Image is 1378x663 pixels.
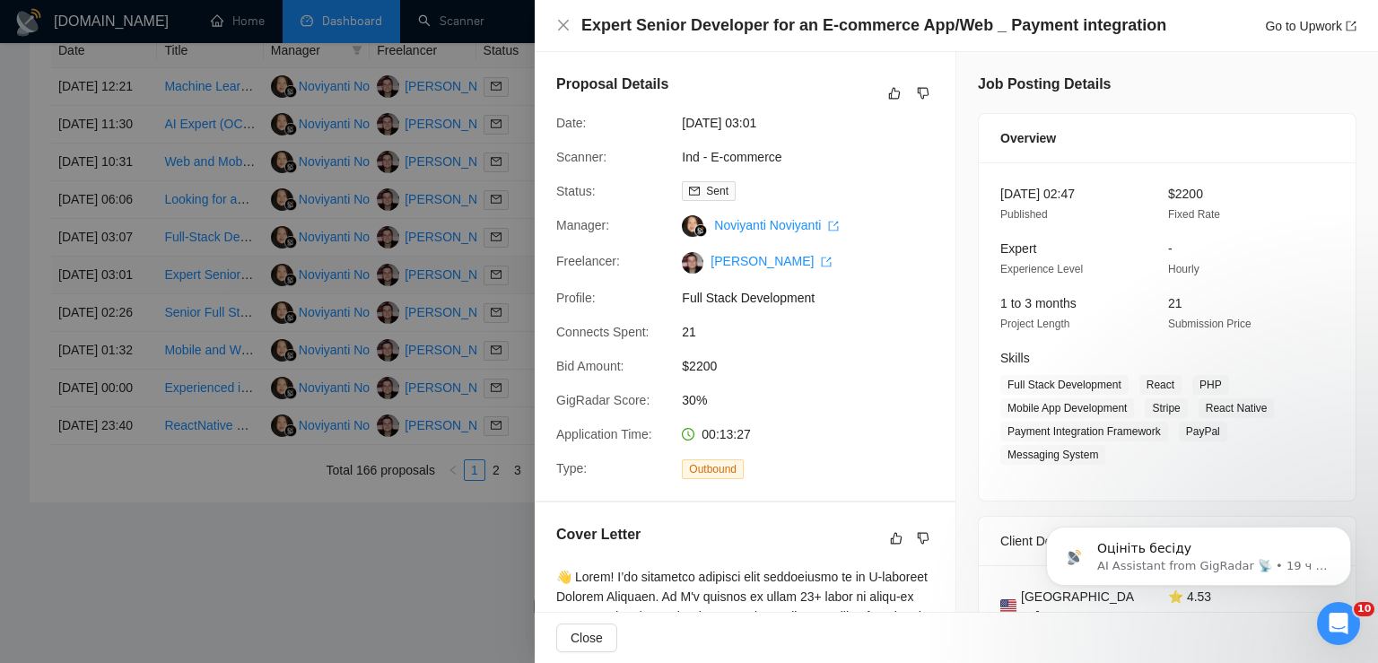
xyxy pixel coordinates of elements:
span: Profile: [556,291,596,305]
img: 🇺🇸 [1000,597,1016,616]
span: Stripe [1145,398,1187,418]
span: 00:13:27 [702,427,751,441]
a: Ind - E-commerce [682,150,781,164]
span: close [556,18,571,32]
button: dislike [912,83,934,104]
button: like [884,83,905,104]
span: Fixed Rate [1168,208,1220,221]
span: React [1139,375,1182,395]
span: Type: [556,461,587,475]
span: Sent [706,185,728,197]
div: Client Details [1000,517,1334,565]
span: Project Length [1000,318,1069,330]
span: - [1168,241,1173,256]
span: Manager: [556,218,609,232]
span: Submission Price [1168,318,1252,330]
span: export [1346,21,1356,31]
span: Freelancer: [556,254,620,268]
span: 21 [682,322,951,342]
span: Hourly [1168,263,1199,275]
button: dislike [912,528,934,549]
span: Experience Level [1000,263,1083,275]
a: Go to Upworkexport [1265,19,1356,33]
span: [DATE] 02:47 [1000,187,1075,201]
span: Outbound [682,459,744,479]
span: Overview [1000,128,1056,148]
span: Skills [1000,351,1030,365]
span: dislike [917,531,929,545]
span: React Native [1199,398,1275,418]
span: Scanner: [556,150,606,164]
span: export [821,257,832,267]
iframe: Intercom live chat [1317,602,1360,645]
span: [DATE] 03:01 [682,113,951,133]
a: [PERSON_NAME] export [711,254,832,268]
span: $2200 [682,356,951,376]
img: c1bYBLFISfW-KFu5YnXsqDxdnhJyhFG7WZWQjmw4vq0-YF4TwjoJdqRJKIWeWIjxa9 [682,252,703,274]
span: $2200 [1168,187,1203,201]
span: PHP [1192,375,1229,395]
span: Payment Integration Framework [1000,422,1168,441]
span: export [828,221,839,231]
button: Close [556,18,571,33]
iframe: Intercom notifications сообщение [1019,489,1378,615]
span: Full Stack Development [682,288,951,308]
span: 30% [682,390,951,410]
span: Connects Spent: [556,325,650,339]
span: clock-circle [682,428,694,441]
span: mail [689,186,700,196]
h5: Cover Letter [556,524,641,545]
span: Mobile App Development [1000,398,1134,418]
span: Full Stack Development [1000,375,1129,395]
h5: Proposal Details [556,74,668,95]
span: Status: [556,184,596,198]
a: Noviyanti Noviyanti export [714,218,839,232]
button: Close [556,624,617,652]
span: Expert [1000,241,1036,256]
span: like [890,531,903,545]
span: GigRadar Score: [556,393,650,407]
span: Date: [556,116,586,130]
span: Published [1000,208,1048,221]
span: 10 [1354,602,1374,616]
span: Messaging System [1000,445,1105,465]
span: PayPal [1179,422,1227,441]
span: Close [571,628,603,648]
h4: Expert Senior Developer for an E-commerce App/Web _ Payment integration [581,14,1166,37]
img: gigradar-bm.png [694,224,707,237]
span: dislike [917,86,929,100]
button: like [885,528,907,549]
span: 21 [1168,296,1182,310]
span: Bid Amount: [556,359,624,373]
h5: Job Posting Details [978,74,1111,95]
span: like [888,86,901,100]
span: Application Time: [556,427,652,441]
span: 1 to 3 months [1000,296,1077,310]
